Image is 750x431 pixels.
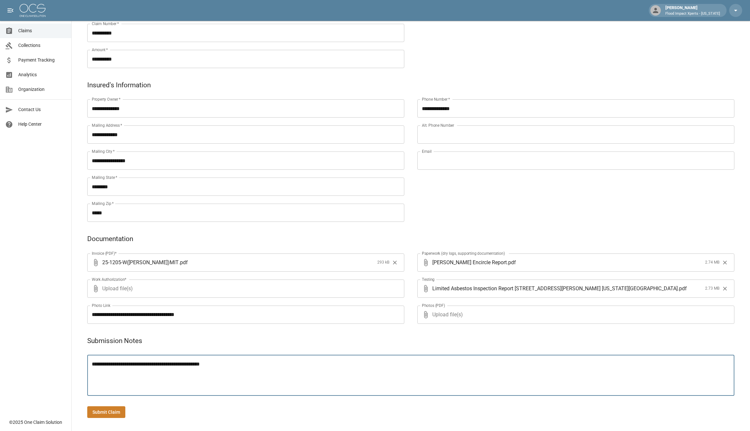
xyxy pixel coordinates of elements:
span: Help Center [18,121,66,128]
label: Property Owner [92,96,121,102]
span: 25-1205-W([PERSON_NAME])MIT [102,259,179,266]
span: Payment Tracking [18,57,66,64]
div: [PERSON_NAME] [663,5,723,16]
label: Mailing Address [92,122,122,128]
label: Phone Number [422,96,450,102]
label: Amount [92,47,108,52]
label: Photos (PDF) [422,303,445,308]
span: Contact Us [18,106,66,113]
label: Mailing Zip [92,201,114,206]
img: ocs-logo-white-transparent.png [20,4,46,17]
button: Submit Claim [87,406,125,418]
button: Clear [720,258,730,267]
label: Alt. Phone Number [422,122,454,128]
label: Work Authorization* [92,277,127,282]
button: open drawer [4,4,17,17]
span: Claims [18,27,66,34]
span: Organization [18,86,66,93]
span: . pdf [179,259,188,266]
button: Clear [390,258,400,267]
span: 2.74 MB [705,259,719,266]
span: 293 kB [377,259,389,266]
span: [PERSON_NAME] Encircle Report [432,259,507,266]
label: Invoice (PDF)* [92,251,117,256]
span: Limited Asbestos Inspection Report [STREET_ADDRESS][PERSON_NAME] [US_STATE][GEOGRAPHIC_DATA] [432,285,678,292]
label: Testing [422,277,435,282]
button: Clear [720,284,730,294]
label: Photo Link [92,303,110,308]
span: 2.73 MB [705,285,719,292]
label: Paperwork (dry logs, supporting documentation) [422,251,505,256]
label: Mailing State [92,175,117,180]
label: Email [422,149,432,154]
label: Claim Number [92,21,119,26]
p: Flood Impact Xperts - [US_STATE] [665,11,720,17]
span: Upload file(s) [102,280,387,298]
div: © 2025 One Claim Solution [9,419,62,425]
span: . pdf [507,259,516,266]
span: Collections [18,42,66,49]
span: . pdf [678,285,687,292]
span: Analytics [18,71,66,78]
span: Upload file(s) [432,306,717,324]
label: Mailing City [92,149,115,154]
